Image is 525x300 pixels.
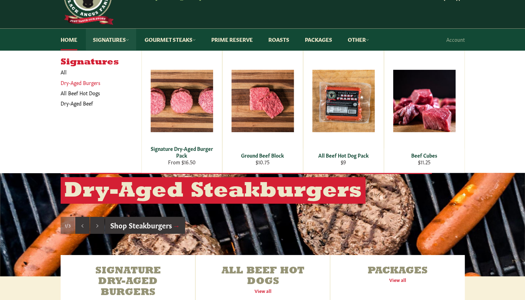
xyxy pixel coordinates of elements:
h5: Signatures [61,57,141,67]
div: All Beef Hot Dog Pack [308,152,379,159]
a: Gourmet Steaks [138,29,203,50]
a: Dry-Aged Burgers [57,78,134,88]
a: Packages [298,29,339,50]
a: Prime Reserve [204,29,260,50]
a: Ground Beef Block Ground Beef Block $10.75 [222,50,303,173]
img: Beef Cubes [393,70,456,132]
a: Shop Steakburgers [105,217,185,234]
div: $9 [308,159,379,165]
div: Ground Beef Block [227,152,298,159]
img: Ground Beef Block [231,70,294,132]
a: All Beef Hot Dogs [57,88,134,98]
a: All Beef Hot Dog Pack All Beef Hot Dog Pack $9 [303,50,384,173]
a: Signatures [86,29,136,50]
img: Signature Dry-Aged Burger Pack [151,70,213,132]
span: 1/3 [65,222,71,228]
a: Roasts [261,29,296,50]
a: Account [443,29,468,50]
a: All [57,67,141,77]
a: Other [341,29,376,50]
span: → [173,220,180,230]
a: Dry-Aged Beef [57,98,134,108]
a: Signature Dry-Aged Burger Pack Signature Dry-Aged Burger Pack From $16.50 [141,50,222,173]
button: Next slide [90,217,105,234]
div: From $16.50 [146,159,217,165]
img: All Beef Hot Dog Pack [312,70,375,132]
div: Beef Cubes [389,152,460,159]
div: $11.25 [389,159,460,165]
button: Previous slide [75,217,90,234]
div: Signature Dry-Aged Burger Pack [146,145,217,159]
div: $10.75 [227,159,298,165]
a: Beef Cubes Beef Cubes $11.25 [384,50,465,173]
a: Home [54,29,84,50]
div: Slide 1, current [61,217,75,234]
